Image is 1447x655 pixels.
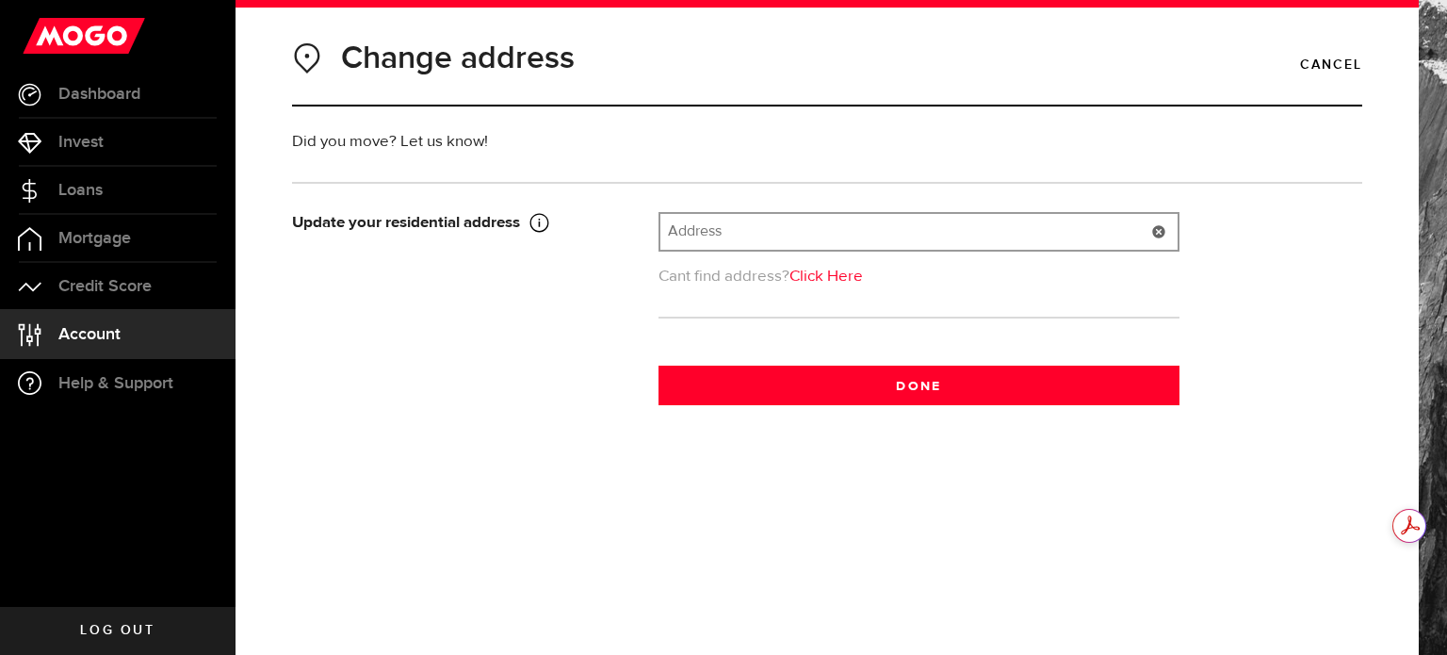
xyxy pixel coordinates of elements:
a: Click Here [789,269,863,285]
span: Credit Score [58,278,152,295]
span: Invest [58,134,104,151]
h1: Change address [341,34,575,83]
span: Log out [80,624,154,637]
span: Account [58,326,121,343]
span: Help & Support [58,375,173,392]
input: Address [660,214,1178,250]
button: Done [658,366,1179,405]
a: Cancel [1300,49,1362,81]
span: Dashboard [58,86,140,103]
span: Loans [58,182,103,199]
div: Did you move? Let us know! [278,131,626,154]
span: Mortgage [58,230,131,247]
button: Open LiveChat chat widget [15,8,72,64]
div: Update your residential address [292,212,630,235]
span: Cant find address? [658,269,863,285]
